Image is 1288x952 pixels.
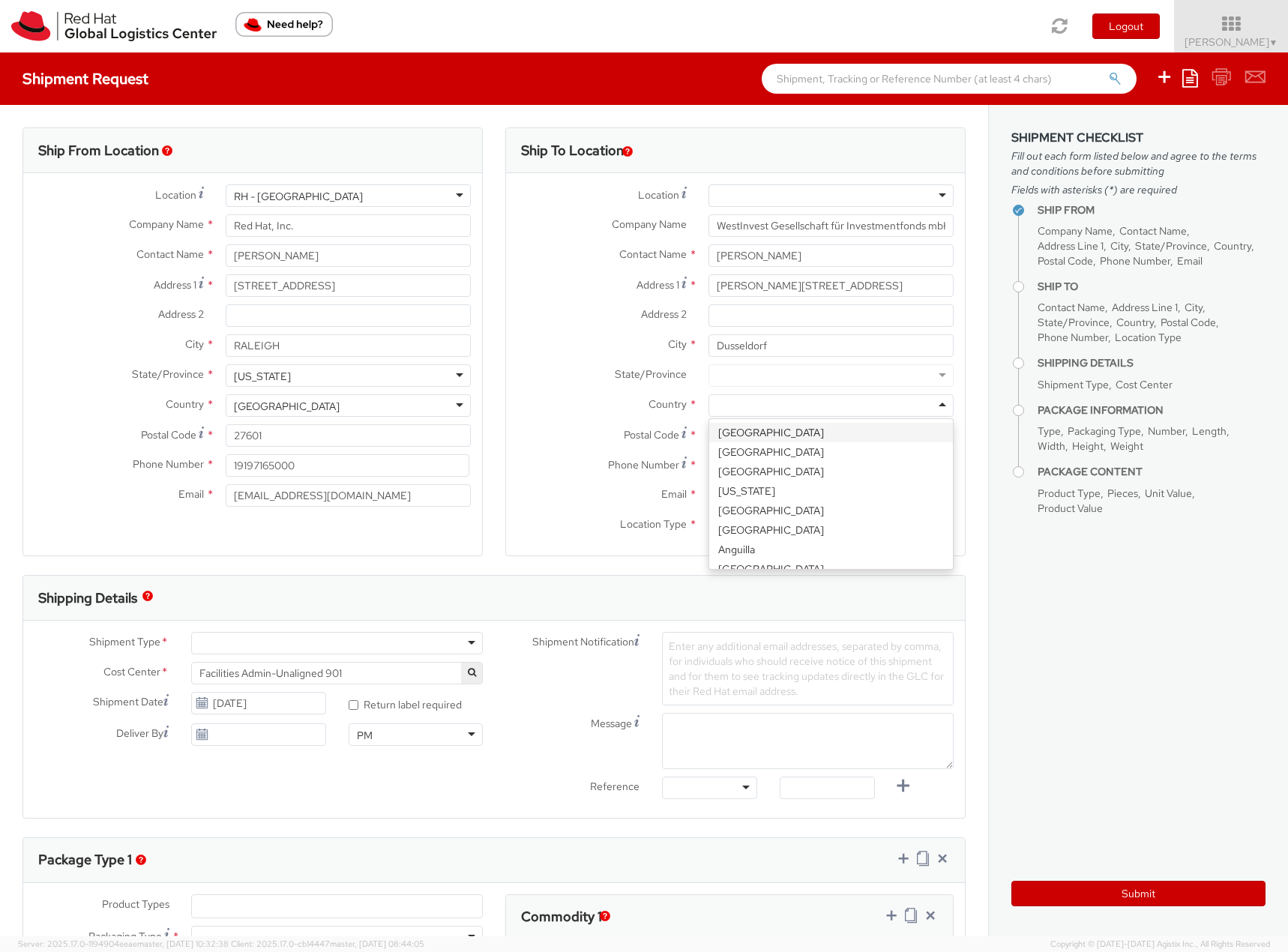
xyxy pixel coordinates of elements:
[103,664,160,681] span: Cost Center
[1110,239,1128,253] span: City
[1038,486,1101,500] span: Product Type
[709,462,953,481] div: [GEOGRAPHIC_DATA]
[38,852,132,867] h3: Package Type 1
[641,307,687,321] span: Address 2
[1119,224,1187,238] span: Contact Name
[1038,501,1103,515] span: Product Value
[1011,881,1266,906] button: Submit
[155,188,196,202] span: Location
[668,337,687,351] span: City
[18,939,229,949] span: Server: 2025.17.0-1194904eeae
[234,369,291,384] div: [US_STATE]
[1135,239,1207,253] span: State/Province
[1011,131,1266,145] h3: Shipment Checklist
[709,540,953,559] div: Anguilla
[709,520,953,540] div: [GEOGRAPHIC_DATA]
[137,939,229,949] span: master, [DATE] 10:32:38
[521,143,624,158] h3: Ship To Location
[638,188,679,202] span: Location
[1011,182,1266,197] span: Fields with asterisks (*) are required
[102,897,169,911] span: Product Types
[709,481,953,501] div: [US_STATE]
[1011,148,1266,178] span: Fill out each form listed below and agree to the terms and conditions before submitting
[231,939,424,949] span: Client: 2025.17.0-cb14447
[1185,301,1203,314] span: City
[1038,239,1104,253] span: Address Line 1
[234,399,340,414] div: [GEOGRAPHIC_DATA]
[22,70,148,87] h4: Shipment Request
[1072,439,1104,453] span: Height
[1038,254,1093,268] span: Postal Code
[1145,486,1192,500] span: Unit Value
[612,217,687,231] span: Company Name
[1038,466,1266,477] h4: Package Content
[234,189,363,204] div: RH - [GEOGRAPHIC_DATA]
[1038,358,1266,369] h4: Shipping Details
[38,143,159,158] h3: Ship From Location
[1038,316,1110,329] span: State/Province
[1192,424,1227,438] span: Length
[1116,316,1154,329] span: Country
[1038,424,1061,438] span: Type
[615,367,687,381] span: State/Province
[1038,205,1266,216] h4: Ship From
[620,517,687,531] span: Location Type
[132,367,204,381] span: State/Province
[709,501,953,520] div: [GEOGRAPHIC_DATA]
[521,909,602,924] h3: Commodity 1
[1038,331,1108,344] span: Phone Number
[178,487,204,501] span: Email
[608,458,679,472] span: Phone Number
[199,666,475,680] span: Facilities Admin-Unaligned 901
[709,442,953,462] div: [GEOGRAPHIC_DATA]
[709,423,953,442] div: [GEOGRAPHIC_DATA]
[116,726,163,741] span: Deliver By
[93,694,163,710] span: Shipment Date
[1148,424,1185,438] span: Number
[1092,13,1160,39] button: Logout
[1115,331,1182,344] span: Location Type
[88,930,162,943] span: Packaging Type
[349,695,464,712] label: Return label required
[762,64,1137,94] input: Shipment, Tracking or Reference Number (at least 4 chars)
[591,717,632,730] span: Message
[1038,439,1065,453] span: Width
[1110,439,1143,453] span: Weight
[637,278,679,292] span: Address 1
[89,634,160,651] span: Shipment Type
[1050,939,1270,951] span: Copyright © [DATE]-[DATE] Agistix Inc., All Rights Reserved
[1107,486,1138,500] span: Pieces
[1068,424,1141,438] span: Packaging Type
[619,247,687,261] span: Contact Name
[532,634,634,650] span: Shipment Notification
[1100,254,1170,268] span: Phone Number
[1269,37,1278,49] span: ▼
[38,591,137,606] h3: Shipping Details
[1038,405,1266,416] h4: Package Information
[1116,378,1173,391] span: Cost Center
[133,457,204,471] span: Phone Number
[1038,281,1266,292] h4: Ship To
[1112,301,1178,314] span: Address Line 1
[1214,239,1251,253] span: Country
[1185,35,1278,49] span: [PERSON_NAME]
[141,428,196,442] span: Postal Code
[590,780,640,793] span: Reference
[158,307,204,321] span: Address 2
[129,217,204,231] span: Company Name
[330,939,424,949] span: master, [DATE] 08:44:05
[1177,254,1203,268] span: Email
[1038,224,1113,238] span: Company Name
[648,397,687,411] span: Country
[166,397,204,411] span: Country
[191,662,483,684] span: Facilities Admin-Unaligned 901
[624,428,679,442] span: Postal Code
[235,12,333,37] button: Need help?
[1161,316,1216,329] span: Postal Code
[136,247,204,261] span: Contact Name
[11,11,217,41] img: rh-logistics-00dfa346123c4ec078e1.svg
[185,337,204,351] span: City
[349,700,358,710] input: Return label required
[709,559,953,579] div: [GEOGRAPHIC_DATA]
[154,278,196,292] span: Address 1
